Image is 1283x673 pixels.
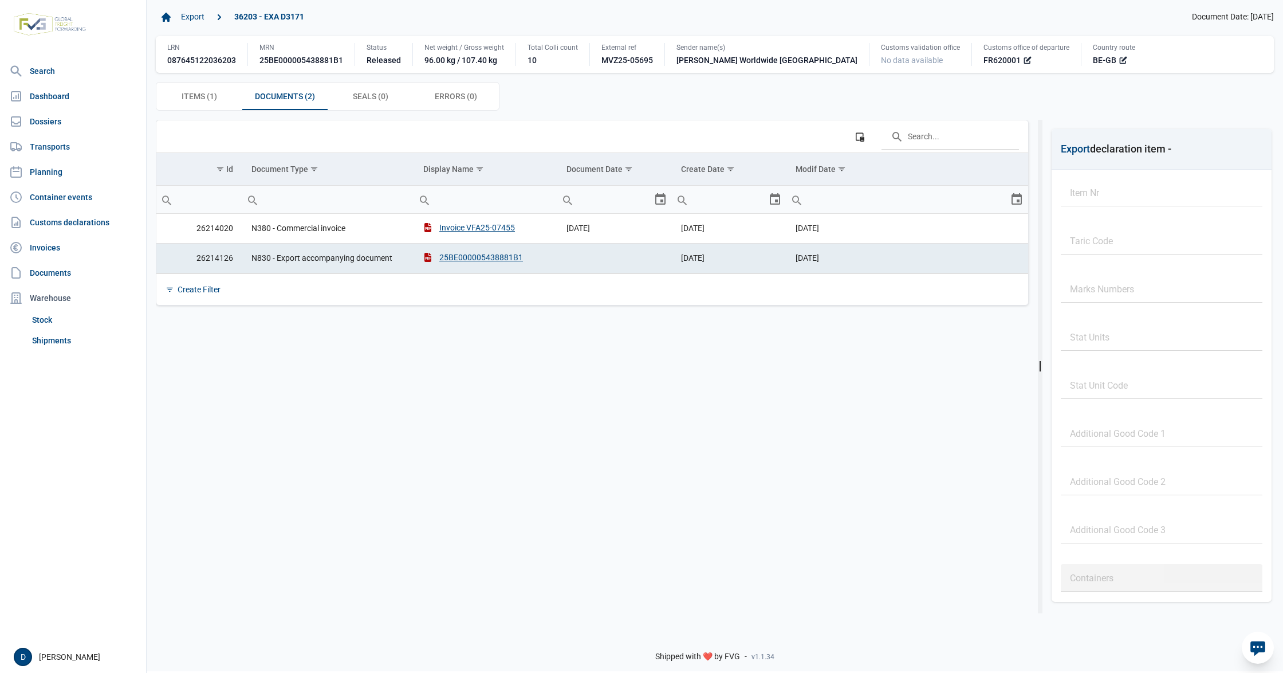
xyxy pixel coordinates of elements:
[566,224,590,233] span: [DATE]
[182,89,217,103] span: Items (1)
[5,110,141,133] a: Dossiers
[27,310,141,330] a: Stock
[1093,43,1135,52] div: Country route
[5,186,141,209] a: Container events
[178,284,221,295] div: Create Filter
[654,186,667,213] div: Select
[156,120,1028,305] div: Data grid with 2 rows and 6 columns
[414,153,557,186] td: Column Display Name
[566,165,623,174] div: Document Date
[424,43,504,52] div: Net weight / Gross weight
[167,54,236,66] div: 087645122036203
[557,153,672,186] td: Column Document Date
[881,43,960,52] div: Customs validation office
[5,85,141,108] a: Dashboard
[601,43,653,52] div: External ref
[1038,120,1042,613] div: Split bar
[414,186,435,213] div: Search box
[5,60,141,83] a: Search
[557,186,578,213] div: Search box
[676,54,857,66] div: [PERSON_NAME] Worldwide [GEOGRAPHIC_DATA]
[353,89,388,103] span: Seals (0)
[242,186,263,213] div: Search box
[414,185,557,213] td: Filter cell
[166,120,1019,152] div: Data grid toolbar
[156,214,242,244] td: 26214020
[156,186,177,213] div: Search box
[745,652,747,662] span: -
[423,165,474,174] div: Display Name
[9,9,90,40] img: FVG - Global freight forwarding
[557,186,654,213] input: Filter cell
[676,43,857,52] div: Sender name(s)
[655,652,740,662] span: Shipped with ❤️ by FVG
[5,161,141,183] a: Planning
[156,185,242,213] td: Filter cell
[983,43,1069,52] div: Customs office of departure
[216,165,225,173] span: Show filter options for column 'Id'
[796,165,836,174] div: Modif Date
[681,253,705,263] span: [DATE]
[796,224,819,233] span: [DATE]
[176,7,209,27] a: Export
[786,186,1010,213] input: Filter cell
[475,165,484,173] span: Show filter options for column 'Display Name'
[786,186,807,213] div: Search box
[242,214,414,244] td: N380 - Commercial invoice
[230,7,309,27] a: 36203 - EXA D3171
[1192,12,1274,22] span: Document Date: [DATE]
[242,185,414,213] td: Filter cell
[528,54,578,66] div: 10
[156,153,242,186] td: Column Id
[367,43,401,52] div: Status
[837,165,846,173] span: Show filter options for column 'Modif Date'
[983,54,1021,66] span: FR620001
[881,123,1019,150] input: Search in the data grid
[255,89,315,103] span: Documents (2)
[424,54,504,66] div: 96.00 kg / 107.40 kg
[528,43,578,52] div: Total Colli count
[423,252,523,263] div: 25BE000005438881B1
[5,261,141,284] a: Documents
[681,165,725,174] div: Create Date
[768,186,782,213] div: Select
[849,126,870,147] div: Column Chooser
[681,224,705,233] span: [DATE]
[672,186,692,213] div: Search box
[156,243,242,273] td: 26214126
[435,89,477,103] span: Errors (0)
[672,153,786,186] td: Column Create Date
[226,165,233,174] div: Id
[14,648,32,666] button: D
[1061,141,1171,157] div: declaration item -
[423,222,515,233] div: Invoice VFA25-07455
[5,135,141,158] a: Transports
[1010,186,1024,213] div: Select
[242,243,414,273] td: N830 - Export accompanying document
[259,54,343,66] div: 25BE000005438881B1
[242,186,414,213] input: Filter cell
[251,165,308,174] div: Document Type
[242,153,414,186] td: Column Document Type
[5,211,141,234] a: Customs declarations
[367,54,401,66] div: Released
[786,153,1028,186] td: Column Modif Date
[414,186,557,213] input: Filter cell
[751,652,774,662] span: v1.1.34
[726,165,735,173] span: Show filter options for column 'Create Date'
[557,185,672,213] td: Filter cell
[672,185,786,213] td: Filter cell
[310,165,318,173] span: Show filter options for column 'Document Type'
[27,330,141,351] a: Shipments
[1061,143,1090,155] span: Export
[672,186,768,213] input: Filter cell
[167,43,236,52] div: LRN
[1093,54,1116,66] span: BE-GB
[14,648,139,666] div: [PERSON_NAME]
[259,43,343,52] div: MRN
[796,253,819,263] span: [DATE]
[881,56,943,65] span: No data available
[601,54,653,66] div: MVZ25-05695
[624,165,633,173] span: Show filter options for column 'Document Date'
